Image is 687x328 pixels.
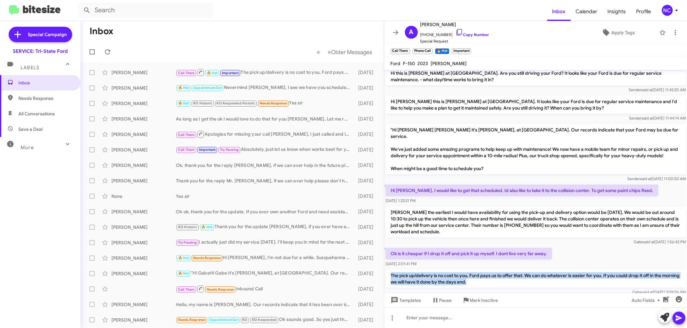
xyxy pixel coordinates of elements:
[457,294,503,306] button: Mark Inactive
[176,223,353,231] div: Thank you for the update [PERSON_NAME], if you ever have a Ford and need assistance please dont h...
[176,100,353,107] div: Yes sir
[439,294,452,306] span: Pause
[210,318,238,322] span: Appointment Set
[420,28,489,38] span: [PHONE_NUMBER]
[386,185,658,196] p: Hi [PERSON_NAME], I would like to get that scheduled. Id also like to take it to the collision ce...
[353,208,379,215] div: [DATE]
[353,85,379,91] div: [DATE]
[111,193,176,199] div: None
[353,224,379,230] div: [DATE]
[178,71,195,75] span: Call Them
[435,48,449,54] small: 🔥 Hot
[386,207,686,237] p: [PERSON_NAME] the earliest I would have availability for using the pick-up and delivery option wo...
[386,198,415,203] span: [DATE] 1:23:21 PM
[176,254,353,262] div: Hi [PERSON_NAME], I'm not due for a while. Susquehanna came to the house & did it in the Spring. ...
[201,225,212,229] span: 🔥 Hot
[386,96,686,114] p: Hi [PERSON_NAME] this is [PERSON_NAME] at [GEOGRAPHIC_DATA]. It looks like your Ford is due for r...
[386,261,416,266] span: [DATE] 2:01:41 PM
[176,270,353,277] div: "Hi GabeHi Gabe it's [PERSON_NAME], at [GEOGRAPHIC_DATA]. Our records indicate that your Ford may...
[640,176,651,181] span: said at
[9,27,72,42] a: Special Campaign
[111,208,176,215] div: [PERSON_NAME]
[111,131,176,138] div: [PERSON_NAME]
[353,239,379,246] div: [DATE]
[353,286,379,292] div: [DATE]
[242,318,247,322] span: RO
[313,45,324,59] button: Previous
[431,61,467,66] span: [PERSON_NAME]
[111,301,176,308] div: [PERSON_NAME]
[631,2,656,21] a: Profile
[178,101,189,105] span: 🔥 Hot
[386,67,686,85] p: Hi this is [PERSON_NAME] at [GEOGRAPHIC_DATA]. Are you still driving your Ford? It looks like you...
[413,48,433,54] small: Phone Call
[353,147,379,153] div: [DATE]
[193,256,221,260] span: Needs Response
[178,318,205,322] span: Needs Response
[18,111,55,117] span: All Conversations
[176,146,353,153] div: Absolutely, just let us know when works best for you!
[391,61,401,66] span: Ford
[353,317,379,323] div: [DATE]
[193,101,212,105] span: RO Historic
[111,85,176,91] div: [PERSON_NAME]
[470,294,498,306] span: Mark Inactive
[111,69,176,76] div: [PERSON_NAME]
[603,2,631,21] a: Insights
[111,224,176,230] div: [PERSON_NAME]
[176,130,353,138] div: Apologies for missing your call [PERSON_NAME], I just called and left a message with how to get i...
[178,271,189,275] span: 🔥 Hot
[353,100,379,107] div: [DATE]
[222,71,239,75] span: Important
[78,3,213,18] input: Search
[324,45,376,59] button: Next
[176,68,353,76] div: The pick up/delivery is no cost to you, Ford pays us to offer that. We can do whatever is easier ...
[662,5,673,16] div: NC
[386,248,552,259] p: Ok is it cheaper if I drop it off and pick it up myself. I dont live very far away.
[111,100,176,107] div: [PERSON_NAME]
[455,32,489,37] a: Copy Number
[176,316,353,323] div: Ok sounds good. So yes just the oil change & tire rotation.
[217,101,255,105] span: RO Responded Historic
[21,145,34,150] span: More
[642,116,653,121] span: said at
[386,270,686,288] p: The pick up/delivery is no cost to you, Ford pays us to offer that. We can do whatever is easier ...
[176,301,353,308] div: Hello, my name is [PERSON_NAME]. Our records indicate that it has been over 6 months since your l...
[353,162,379,169] div: [DATE]
[252,318,277,322] span: RO Responded
[176,162,353,169] div: Ok, thank you for the reply [PERSON_NAME], if we can ever help in the future please don't hesitat...
[331,49,372,56] span: Older Messages
[641,87,653,92] span: said at
[111,317,176,323] div: [PERSON_NAME]
[21,65,39,71] span: Labels
[111,255,176,261] div: [PERSON_NAME]
[629,116,686,121] span: Sender [DATE] 11:44:14 AM
[178,225,197,229] span: RO Historic
[627,176,686,181] span: Sender [DATE] 11:00:50 AM
[178,256,189,260] span: 🔥 Hot
[111,270,176,277] div: [PERSON_NAME]
[426,294,457,306] button: Pause
[403,61,415,66] span: F-150
[353,270,379,277] div: [DATE]
[317,48,320,56] span: «
[391,48,410,54] small: Call Them
[353,193,379,199] div: [DATE]
[420,38,489,44] span: Special Request
[643,239,654,244] span: said at
[176,285,353,293] div: Inbound Call
[90,26,113,36] h1: Inbox
[178,148,195,152] span: Call Them
[547,2,571,21] a: Inbox
[420,21,489,28] span: [PERSON_NAME]
[313,45,376,59] nav: Page navigation example
[28,31,67,38] span: Special Campaign
[13,48,68,54] div: SERVICE: Tri-State Ford
[18,95,73,101] span: Needs Response
[176,193,353,199] div: Yes sir
[629,87,686,92] span: Sender [DATE] 11:42:20 AM
[353,69,379,76] div: [DATE]
[111,116,176,122] div: [PERSON_NAME]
